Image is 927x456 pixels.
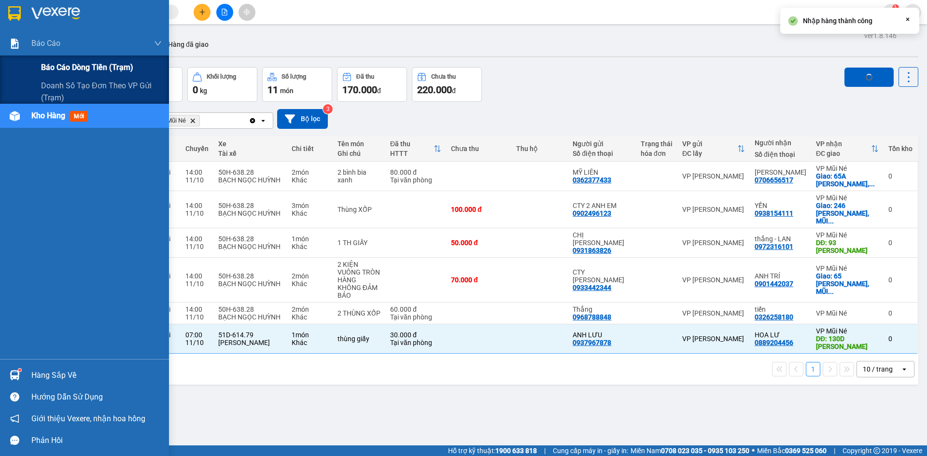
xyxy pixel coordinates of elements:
[218,243,281,250] div: BẠCH NGỌC HUỲNH
[755,151,806,158] div: Số điện thoại
[755,209,793,217] div: 0938154111
[573,268,631,284] div: CTY TÔ TRẦN
[863,364,893,374] div: 10 / trang
[682,309,745,317] div: VP [PERSON_NAME]
[337,67,407,102] button: Đã thu170.000đ
[185,339,209,346] div: 11/10
[277,109,328,129] button: Bộ lọc
[185,272,209,280] div: 14:00
[262,67,332,102] button: Số lượng11món
[573,247,611,254] div: 0931863826
[816,327,879,335] div: VP Mũi Né
[292,305,328,313] div: 2 món
[292,168,328,176] div: 2 món
[682,276,745,284] div: VP [PERSON_NAME]
[816,272,879,295] div: Giao: 65 NGUYỄN ĐÌNH CHIỂU, MŨI NÉ
[390,313,441,321] div: Tại văn phòng
[828,217,834,225] span: ...
[451,239,506,247] div: 50.000 đ
[292,313,328,321] div: Khác
[755,272,806,280] div: ANH TRÍ
[337,140,380,148] div: Tên món
[641,150,673,157] div: hóa đơn
[187,67,257,102] button: Khối lượng0kg
[280,87,294,95] span: món
[803,15,872,26] div: Nhập hàng thành công
[249,117,256,124] svg: Clear all
[806,362,820,376] button: 1
[869,180,875,188] span: ...
[259,117,267,124] svg: open
[417,84,452,96] span: 220.000
[31,390,162,404] div: Hướng dẫn sử dụng
[377,87,381,95] span: đ
[811,136,884,162] th: Toggle SortBy
[682,150,737,157] div: ĐC lấy
[337,150,380,157] div: Ghi chú
[218,150,281,157] div: Tài xế
[755,202,806,209] div: YẾN
[631,445,749,456] span: Miền Nam
[755,331,806,339] div: HOA LƯ
[682,335,745,343] div: VP [PERSON_NAME]
[218,235,281,243] div: 50H-638.28
[816,172,879,188] div: Giao: 65A NGUYEN DINH CHIEU, MUINE
[448,445,537,456] span: Hỗ trợ kỹ thuật:
[342,84,377,96] span: 170.000
[816,335,879,350] div: DĐ: 130D NGUYỄN ĐÌNH CHIỂU
[682,172,745,180] div: VP [PERSON_NAME]
[794,6,883,18] span: kimngan.namhailimo
[218,280,281,288] div: BẠCH NGỌC HUỲNH
[185,280,209,288] div: 11/10
[573,305,631,313] div: Thắng
[816,165,879,172] div: VP Mũi Né
[10,392,19,401] span: question-circle
[10,39,20,49] img: solution-icon
[185,202,209,209] div: 14:00
[216,4,233,21] button: file-add
[157,117,186,124] span: VP Mũi Né
[31,433,162,448] div: Phản hồi
[185,331,209,339] div: 07:00
[573,202,631,209] div: CTY 2 ANH EM
[218,168,281,176] div: 50H-638.28
[752,449,755,453] span: ⚪️
[412,67,482,102] button: Chưa thu220.000đ
[41,61,133,73] span: Báo cáo dòng tiền (trạm)
[160,33,216,56] button: Hàng đã giao
[337,335,380,343] div: thùng giấy
[292,280,328,288] div: Khác
[185,243,209,250] div: 11/10
[153,115,200,126] span: VP Mũi Né, close by backspace
[10,111,20,121] img: warehouse-icon
[816,194,879,202] div: VP Mũi Né
[292,331,328,339] div: 1 món
[755,313,793,321] div: 0326258180
[185,305,209,313] div: 14:00
[185,176,209,184] div: 11/10
[390,168,441,176] div: 80.000 đ
[337,261,380,276] div: 2 KIỆN VUÔNG TRÒN
[218,313,281,321] div: BẠCH NGỌC HUỲNH
[292,243,328,250] div: Khác
[390,339,441,346] div: Tại văn phòng
[337,276,380,299] div: HÀNG KHÔNG ĐẢM BẢO
[154,40,162,47] span: down
[218,209,281,217] div: BẠCH NGỌC HUỲNH
[185,313,209,321] div: 11/10
[70,111,88,122] span: mới
[193,84,198,96] span: 0
[573,313,611,321] div: 0968788848
[10,414,19,423] span: notification
[816,140,871,148] div: VP nhận
[337,168,380,184] div: 2 bình bia xanh
[573,331,631,339] div: ANH LƯU
[390,305,441,313] div: 60.000 đ
[816,239,879,254] div: DĐ: 93 Nguyễn Đình Chiểu
[573,209,611,217] div: 0902496123
[200,87,207,95] span: kg
[892,4,899,11] sup: 1
[218,305,281,313] div: 50H-638.28
[755,280,793,288] div: 0901442037
[190,118,196,124] svg: Delete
